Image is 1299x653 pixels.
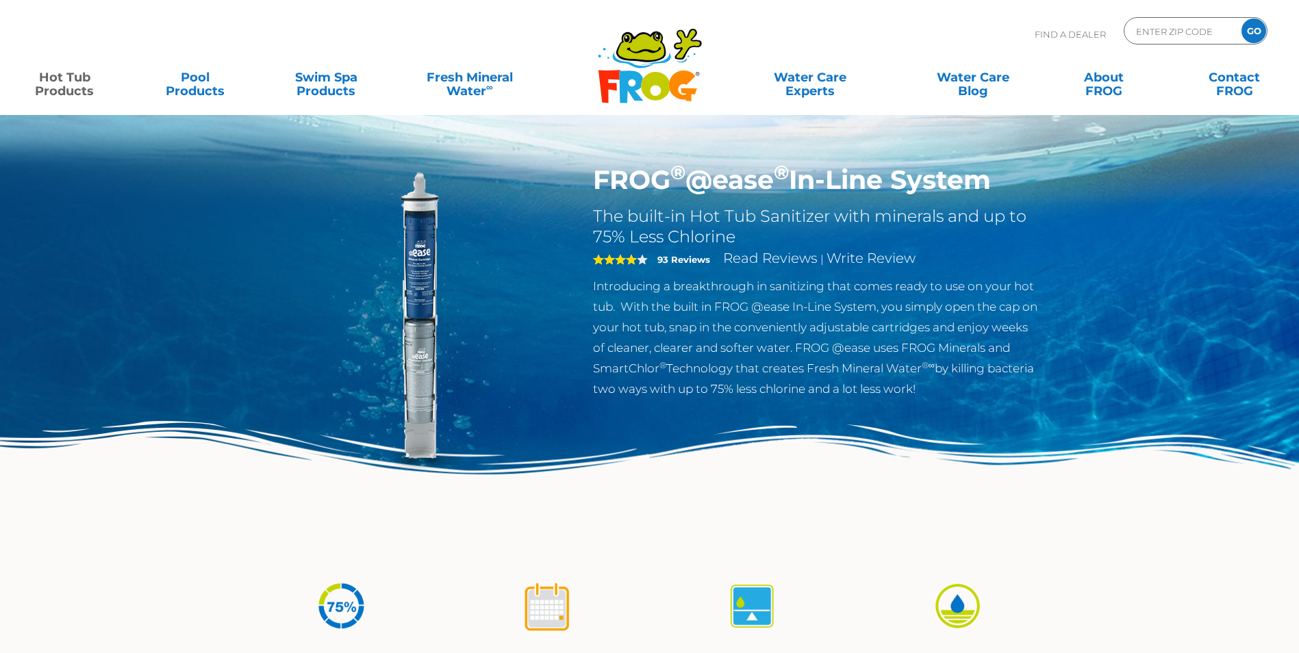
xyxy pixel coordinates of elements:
[728,64,893,91] a: Water CareExperts
[820,253,824,266] span: |
[593,164,1040,196] h1: FROG @ease In-Line System
[1183,64,1285,91] a: ContactFROG
[593,254,637,265] span: 4
[14,64,116,91] a: Hot TubProducts
[1241,18,1266,43] input: GO
[316,580,367,632] img: icon-atease-75percent-less
[593,276,1040,399] p: Introducing a breakthrough in sanitizing that comes ready to use on your hot tub. With the built ...
[406,64,533,91] a: Fresh MineralWater∞
[922,360,935,370] sup: ®∞
[670,160,685,184] sup: ®
[827,250,916,266] a: Write Review
[727,580,778,632] img: icon-atease-self-regulates
[275,64,377,91] a: Swim SpaProducts
[260,164,573,478] img: inline-system.png
[932,580,983,632] img: icon-atease-easy-on
[1035,17,1106,51] p: Find A Dealer
[1135,21,1227,41] input: Zip Code Form
[1052,64,1155,91] a: AboutFROG
[144,64,247,91] a: PoolProducts
[922,64,1024,91] a: Water CareBlog
[657,254,710,265] strong: 93 Reviews
[593,206,1040,247] h2: The built-in Hot Tub Sanitizer with minerals and up to 75% Less Chlorine
[486,81,493,92] sup: ∞
[774,160,789,184] sup: ®
[723,250,818,266] a: Read Reviews
[521,580,572,632] img: icon-atease-shock-once
[659,360,666,370] sup: ®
